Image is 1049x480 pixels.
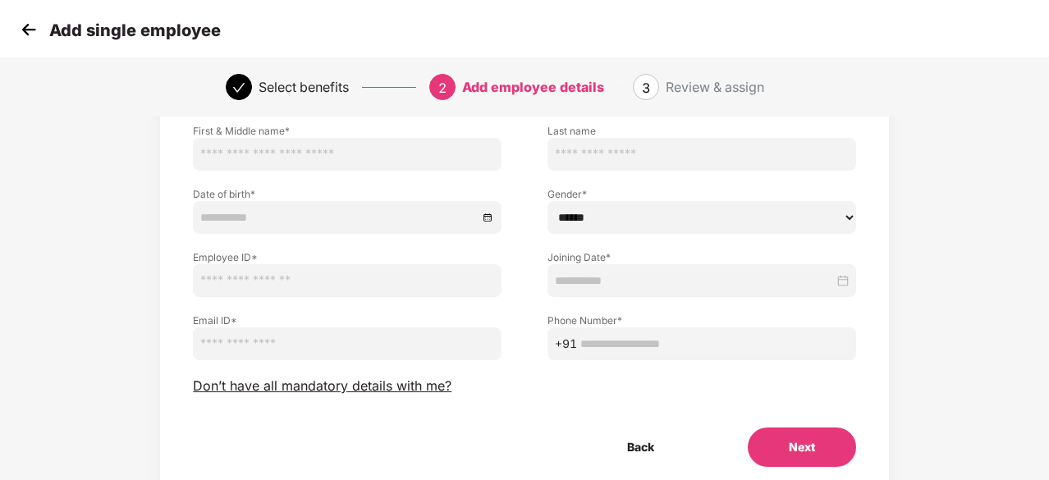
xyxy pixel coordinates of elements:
span: 3 [642,80,650,96]
img: svg+xml;base64,PHN2ZyB4bWxucz0iaHR0cDovL3d3dy53My5vcmcvMjAwMC9zdmciIHdpZHRoPSIzMCIgaGVpZ2h0PSIzMC... [16,17,41,42]
button: Back [586,427,695,467]
label: Employee ID [193,250,502,264]
span: Don’t have all mandatory details with me? [193,377,451,395]
label: First & Middle name [193,124,502,138]
label: Date of birth [193,187,502,201]
div: Add employee details [462,74,604,100]
label: Gender [547,187,856,201]
label: Last name [547,124,856,138]
label: Email ID [193,313,502,327]
span: check [232,81,245,94]
div: Select benefits [259,74,349,100]
div: Review & assign [666,74,764,100]
span: 2 [438,80,447,96]
label: Phone Number [547,313,856,327]
p: Add single employee [49,21,221,40]
label: Joining Date [547,250,856,264]
span: +91 [555,335,577,353]
button: Next [748,427,856,467]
